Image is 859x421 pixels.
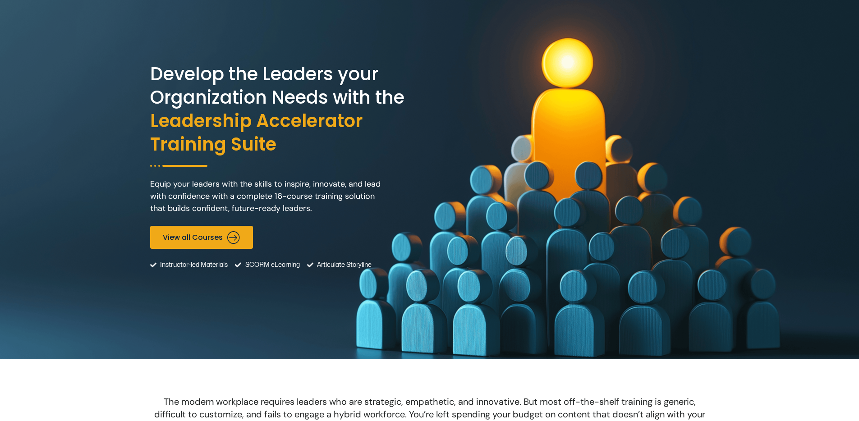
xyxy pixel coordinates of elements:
a: View all Courses [150,226,253,249]
span: Leadership Accelerator Training Suite [150,109,427,156]
span: SCORM eLearning [243,253,300,276]
span: View all Courses [163,233,223,242]
h2: Develop the Leaders your Organization Needs with the [150,62,427,156]
p: Equip your leaders with the skills to inspire, innovate, and lead with confidence with a complete... [150,178,388,215]
span: Articulate Storyline [315,253,372,276]
span: Instructor-led Materials [158,253,228,276]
